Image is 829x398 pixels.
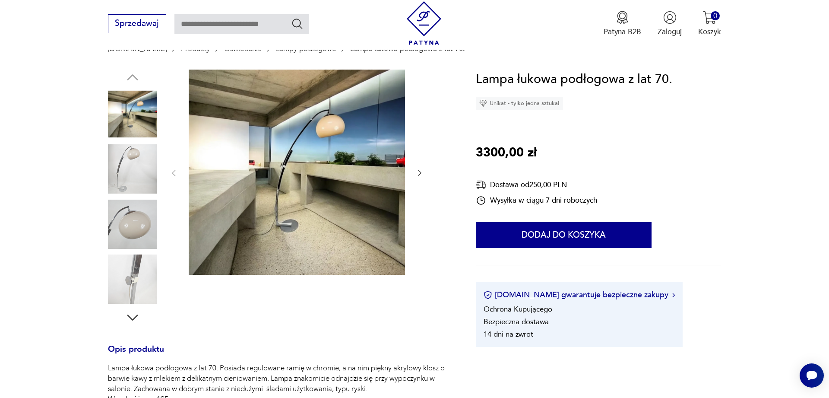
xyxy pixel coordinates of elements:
p: Lampa łukowa podłogowa z lat 70. [350,45,465,53]
div: Unikat - tylko jedna sztuka! [476,97,563,110]
img: Zdjęcie produktu Lampa łukowa podłogowa z lat 70. [108,89,157,139]
button: Zaloguj [658,11,682,37]
button: 0Koszyk [698,11,721,37]
a: Oświetlenie [224,45,262,53]
h1: Lampa łukowa podłogowa z lat 70. [476,70,672,89]
a: Lampy podłogowe [276,45,336,53]
img: Ikona strzałki w prawo [672,293,675,297]
p: 3300,00 zł [476,143,537,163]
iframe: Smartsupp widget button [800,363,824,388]
img: Ikona medalu [616,11,629,24]
img: Zdjęcie produktu Lampa łukowa podłogowa z lat 70. [189,70,405,275]
img: Zdjęcie produktu Lampa łukowa podłogowa z lat 70. [108,255,157,304]
img: Patyna - sklep z meblami i dekoracjami vintage [402,1,446,45]
a: [DOMAIN_NAME] [108,45,167,53]
div: Wysyłka w ciągu 7 dni roboczych [476,195,597,206]
div: Dostawa od 250,00 PLN [476,179,597,190]
button: Szukaj [291,17,304,30]
a: Ikona medaluPatyna B2B [604,11,641,37]
li: 14 dni na zwrot [484,329,533,339]
button: Sprzedawaj [108,14,166,33]
p: Patyna B2B [604,27,641,37]
p: Zaloguj [658,27,682,37]
div: 0 [711,11,720,20]
h3: Opis produktu [108,346,451,363]
img: Ikona koszyka [703,11,716,24]
a: Sprzedawaj [108,21,166,28]
a: Produkty [181,45,210,53]
p: Koszyk [698,27,721,37]
img: Ikonka użytkownika [663,11,677,24]
img: Ikona certyfikatu [484,291,492,299]
li: Bezpieczna dostawa [484,317,549,327]
img: Ikona dostawy [476,179,486,190]
img: Zdjęcie produktu Lampa łukowa podłogowa z lat 70. [108,144,157,194]
button: Patyna B2B [604,11,641,37]
button: Dodaj do koszyka [476,222,652,248]
button: [DOMAIN_NAME] gwarantuje bezpieczne zakupy [484,290,675,300]
img: Zdjęcie produktu Lampa łukowa podłogowa z lat 70. [108,200,157,249]
li: Ochrona Kupującego [484,304,552,314]
img: Ikona diamentu [479,99,487,107]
